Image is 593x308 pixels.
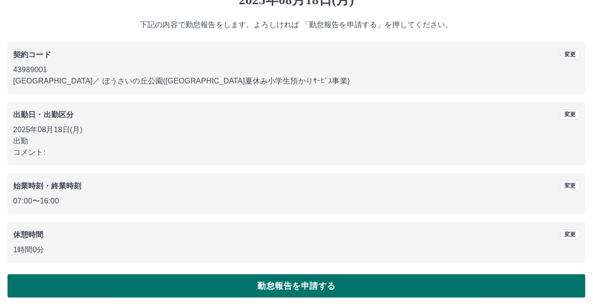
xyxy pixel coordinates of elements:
[13,182,81,190] b: 始業時刻・終業時刻
[13,231,44,239] b: 休憩時間
[13,51,51,59] b: 契約コード
[560,49,580,60] button: 変更
[13,195,580,207] p: 07:00 〜 16:00
[13,244,580,255] p: 1時間0分
[13,147,580,158] p: コメント:
[13,111,74,119] b: 出勤日・出勤区分
[8,19,585,30] p: 下記の内容で勤怠報告をします。よろしければ 「勤怠報告を申請する」を押してください。
[13,75,580,87] p: [GEOGRAPHIC_DATA] ／ ぼうさいの丘公園([GEOGRAPHIC_DATA]夏休み小学生預かりｻｰﾋﾞｽ事業)
[8,274,585,298] button: 勤怠報告を申請する
[560,180,580,191] button: 変更
[13,124,580,135] p: 2025年08月18日(月)
[560,109,580,120] button: 変更
[560,229,580,240] button: 変更
[13,135,580,147] p: 出勤
[13,64,580,75] p: 43989001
